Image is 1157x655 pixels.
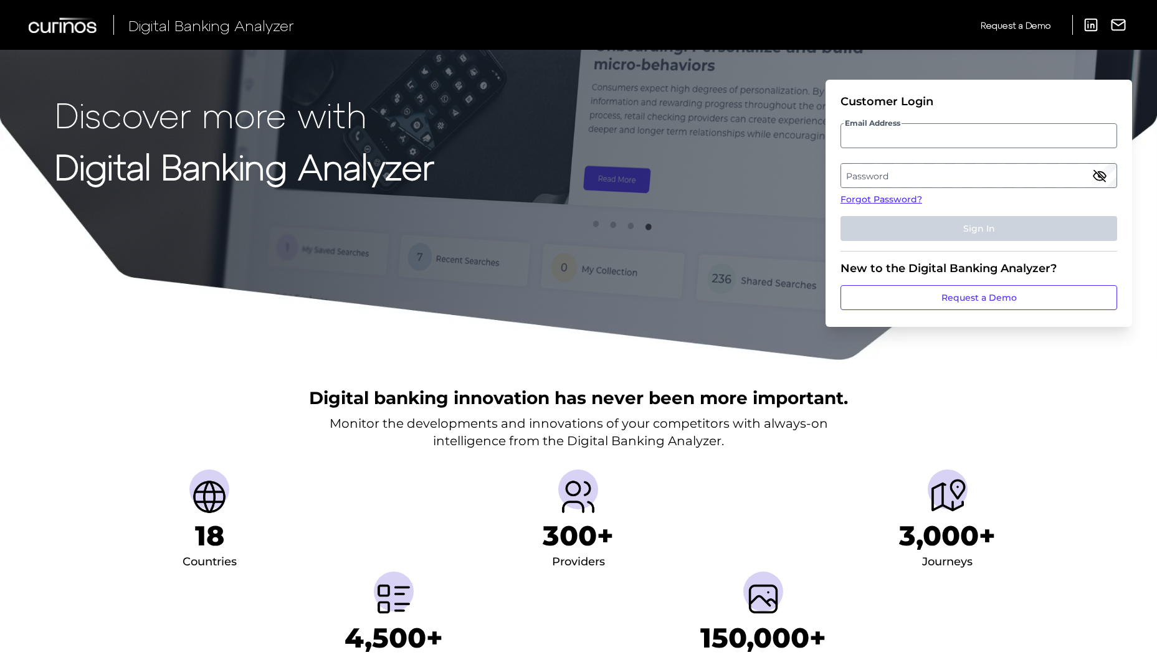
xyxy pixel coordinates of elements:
[899,519,996,552] h1: 3,000+
[345,621,443,654] h1: 4,500+
[552,552,605,572] div: Providers
[189,477,229,517] img: Countries
[195,519,224,552] h1: 18
[330,415,828,450] p: Monitor the developments and innovations of your competitors with always-on intelligence from the...
[700,621,826,654] h1: 150,000+
[374,579,414,619] img: Metrics
[981,20,1050,31] span: Request a Demo
[29,17,98,33] img: Curinos
[743,579,783,619] img: Screenshots
[840,262,1117,275] div: New to the Digital Banking Analyzer?
[543,519,614,552] h1: 300+
[928,477,968,517] img: Journeys
[183,552,237,572] div: Countries
[309,386,848,410] h2: Digital banking innovation has never been more important.
[844,118,902,128] span: Email Address
[55,95,434,134] p: Discover more with
[841,164,1116,187] label: Password
[840,95,1117,108] div: Customer Login
[981,15,1050,35] a: Request a Demo
[922,552,973,572] div: Journeys
[840,285,1117,310] a: Request a Demo
[558,477,598,517] img: Providers
[840,216,1117,241] button: Sign In
[55,145,434,187] strong: Digital Banking Analyzer
[128,16,294,34] span: Digital Banking Analyzer
[840,193,1117,206] a: Forgot Password?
